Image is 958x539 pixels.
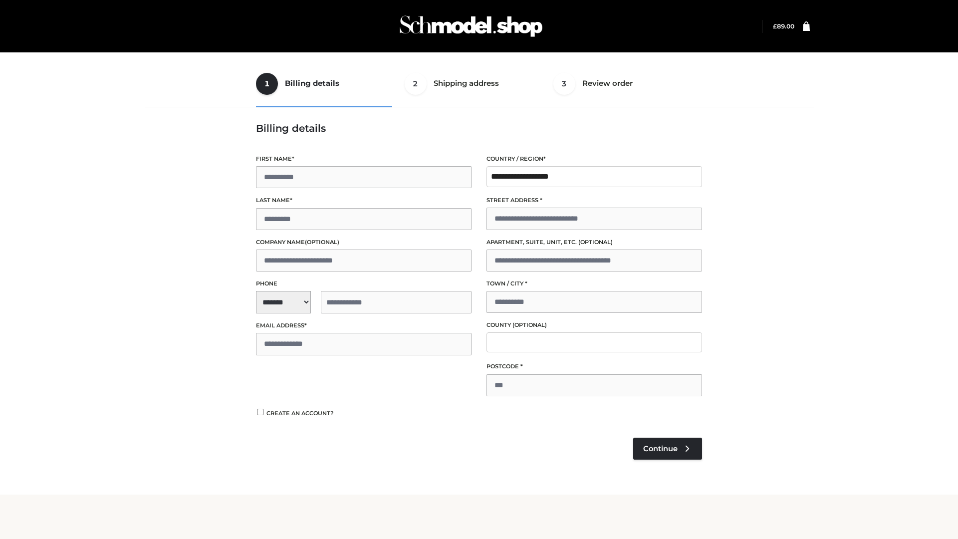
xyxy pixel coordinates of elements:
[486,320,702,330] label: County
[486,196,702,205] label: Street address
[256,409,265,415] input: Create an account?
[512,321,547,328] span: (optional)
[256,238,472,247] label: Company name
[486,362,702,371] label: Postcode
[773,22,794,30] a: £89.00
[486,238,702,247] label: Apartment, suite, unit, etc.
[486,279,702,288] label: Town / City
[486,154,702,164] label: Country / Region
[643,444,678,453] span: Continue
[256,321,472,330] label: Email address
[256,122,702,134] h3: Billing details
[256,279,472,288] label: Phone
[396,6,546,46] img: Schmodel Admin 964
[633,438,702,460] a: Continue
[305,239,339,246] span: (optional)
[773,22,777,30] span: £
[578,239,613,246] span: (optional)
[256,154,472,164] label: First name
[773,22,794,30] bdi: 89.00
[266,410,334,417] span: Create an account?
[256,196,472,205] label: Last name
